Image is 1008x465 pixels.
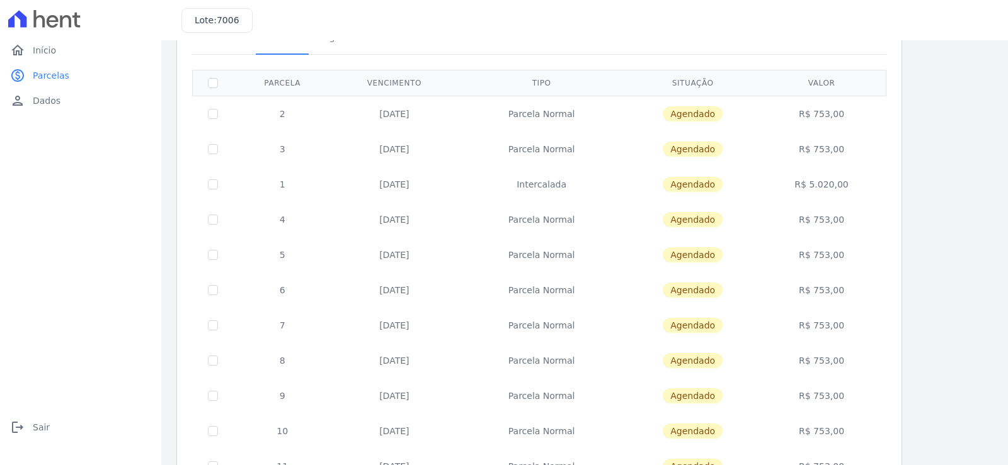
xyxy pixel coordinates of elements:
th: Situação [626,70,759,96]
span: Agendado [663,423,723,439]
td: [DATE] [331,413,457,449]
td: 4 [233,202,331,237]
span: Sair [33,421,50,434]
span: 7006 [217,15,239,25]
a: logoutSair [5,415,156,440]
td: Intercalada [457,167,626,202]
td: R$ 753,00 [759,132,883,167]
td: [DATE] [331,96,457,132]
a: homeInício [5,38,156,63]
td: [DATE] [331,378,457,413]
td: [DATE] [331,132,457,167]
td: R$ 753,00 [759,96,883,132]
span: Início [33,44,56,57]
span: Agendado [663,142,723,157]
th: Tipo [457,70,626,96]
a: paidParcelas [5,63,156,88]
th: Parcela [233,70,331,96]
td: R$ 753,00 [759,308,883,343]
i: home [10,43,25,58]
td: 2 [233,96,331,132]
a: personDados [5,88,156,113]
td: [DATE] [331,167,457,202]
td: [DATE] [331,308,457,343]
td: R$ 753,00 [759,237,883,272]
td: Parcela Normal [457,202,626,237]
td: 6 [233,272,331,308]
span: Agendado [663,212,723,227]
td: Parcela Normal [457,378,626,413]
span: Agendado [663,318,723,333]
td: R$ 753,00 [759,378,883,413]
td: 8 [233,343,331,378]
td: [DATE] [331,202,457,237]
span: Agendado [663,247,723,262]
span: Agendado [663,106,723,121]
td: 10 [233,413,331,449]
td: R$ 753,00 [759,343,883,378]
td: 1 [233,167,331,202]
td: Parcela Normal [457,237,626,272]
span: Agendado [663,283,723,298]
i: logout [10,420,25,435]
span: Agendado [663,388,723,403]
td: Parcela Normal [457,413,626,449]
td: [DATE] [331,237,457,272]
td: R$ 753,00 [759,413,883,449]
td: [DATE] [331,272,457,308]
h3: Lote: [195,14,239,27]
td: Parcela Normal [457,96,626,132]
td: R$ 5.020,00 [759,167,883,202]
td: R$ 753,00 [759,202,883,237]
span: Parcelas [33,69,69,82]
td: Parcela Normal [457,308,626,343]
td: 9 [233,378,331,413]
span: Agendado [663,353,723,368]
td: Parcela Normal [457,132,626,167]
td: R$ 753,00 [759,272,883,308]
td: Parcela Normal [457,272,626,308]
i: paid [10,68,25,83]
td: Parcela Normal [457,343,626,378]
th: Vencimento [331,70,457,96]
span: Agendado [663,177,723,192]
td: [DATE] [331,343,457,378]
td: 3 [233,132,331,167]
td: 5 [233,237,331,272]
i: person [10,93,25,108]
td: 7 [233,308,331,343]
th: Valor [759,70,883,96]
span: Dados [33,94,60,107]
